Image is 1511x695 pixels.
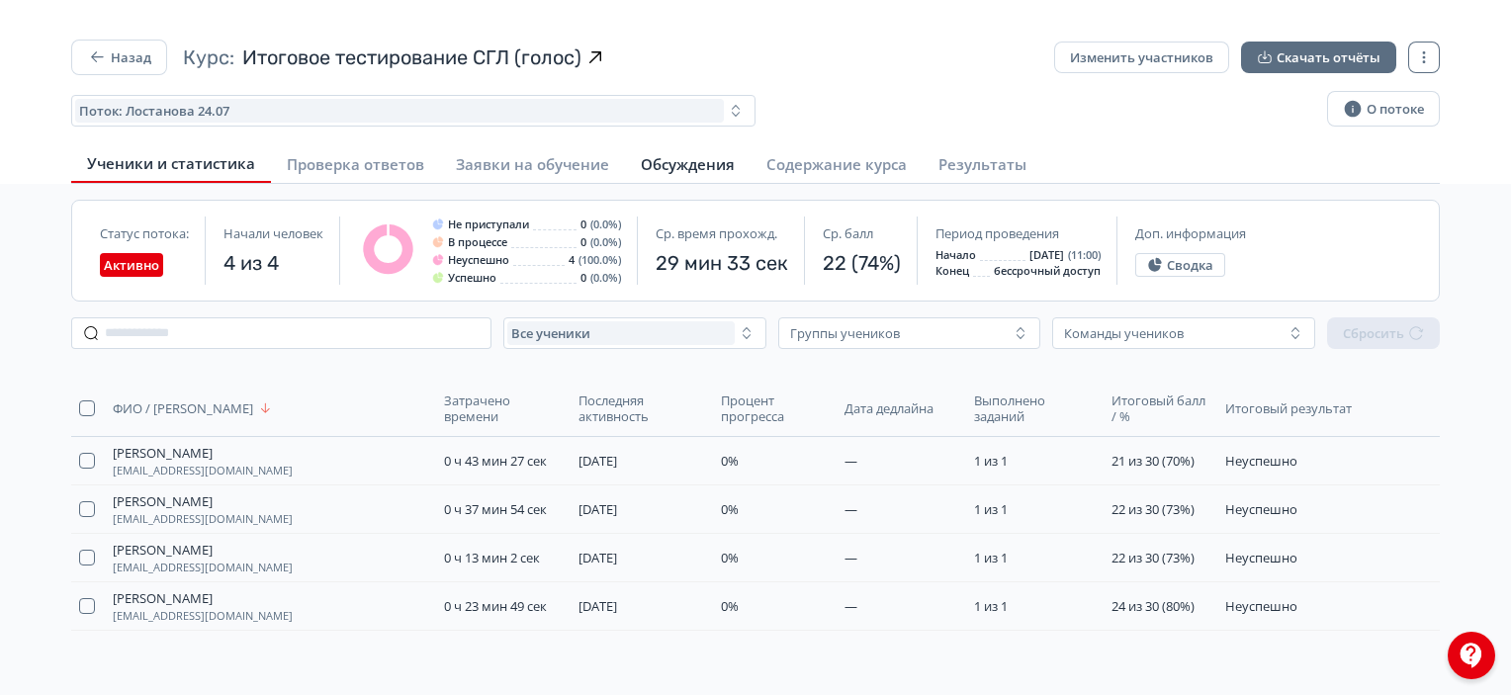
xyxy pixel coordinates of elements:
span: [EMAIL_ADDRESS][DOMAIN_NAME] [113,610,293,622]
button: Итоговый балл / % [1111,389,1209,428]
button: Последняя активность [578,389,704,428]
div: Группы учеников [790,325,900,341]
span: Процент прогресса [721,392,825,424]
span: 0 [580,272,586,284]
span: [EMAIL_ADDRESS][DOMAIN_NAME] [113,562,293,573]
div: Команды учеников [1064,325,1184,341]
span: [EMAIL_ADDRESS][DOMAIN_NAME] [113,465,293,477]
span: Ср. балл [823,225,873,241]
span: — [844,500,857,518]
span: Активно [104,257,159,273]
span: [EMAIL_ADDRESS][DOMAIN_NAME] [113,513,293,525]
span: [DATE] [578,452,617,470]
span: — [844,597,857,615]
span: 22 из 30 (73%) [1111,549,1195,566]
span: 4 [569,254,575,266]
span: 22 из 30 (73%) [1111,500,1195,518]
span: 4 из 4 [223,249,323,277]
span: 0% [721,549,739,566]
span: Не приступали [448,218,529,230]
span: 0 ч 37 мин 54 сек [444,500,547,518]
button: Скачать отчёты [1241,42,1396,73]
span: Неуспешно [448,254,509,266]
span: 0% [721,452,739,470]
span: [DATE] [578,500,617,518]
span: Курс: [183,43,234,71]
span: 0 [580,218,586,230]
span: Итоговый балл / % [1111,392,1205,424]
span: Доп. информация [1135,225,1246,241]
span: Сводка [1167,257,1213,273]
button: О потоке [1327,91,1440,127]
span: 1 из 1 [974,597,1008,615]
span: [DATE] [578,549,617,566]
span: 0 ч 43 мин 27 сек [444,452,547,470]
span: Проверка ответов [287,154,424,174]
span: 1 из 1 [974,452,1008,470]
span: Неуспешно [1225,500,1297,518]
span: [PERSON_NAME] [113,493,213,509]
span: бессрочный доступ [994,265,1101,277]
span: [DATE] [578,597,617,615]
button: [PERSON_NAME][EMAIL_ADDRESS][DOMAIN_NAME] [113,590,293,622]
button: Процент прогресса [721,389,829,428]
span: Начали человек [223,225,323,241]
span: 22 (74%) [823,249,901,277]
span: Последняя активность [578,392,700,424]
span: ФИО / [PERSON_NAME] [113,400,253,416]
button: Сводка [1135,253,1225,277]
span: Конец [935,265,969,277]
span: 24 из 30 (80%) [1111,597,1195,615]
span: (100.0%) [578,254,621,266]
span: [PERSON_NAME] [113,445,213,461]
span: Итоговое тестирование СГЛ (голос) [242,43,581,71]
span: Успешно [448,272,496,284]
span: Начало [935,249,976,261]
span: 1 из 1 [974,549,1008,566]
button: [PERSON_NAME][EMAIL_ADDRESS][DOMAIN_NAME] [113,542,293,573]
span: Поток: Лостанова 24.07 [79,103,229,119]
span: (0.0%) [590,272,621,284]
span: 1 из 1 [974,500,1008,518]
button: Группы учеников [778,317,1041,349]
span: Обсуждения [641,154,735,174]
span: — [844,452,857,470]
span: Результаты [938,154,1026,174]
button: Сбросить [1327,317,1440,349]
span: Заявки на обучение [456,154,609,174]
button: Команды учеников [1052,317,1315,349]
button: Затрачено времени [444,389,564,428]
span: 21 из 30 (70%) [1111,452,1195,470]
span: [PERSON_NAME] [113,590,213,606]
span: (11:00) [1068,249,1101,261]
span: Ср. время прохожд. [656,225,777,241]
span: [DATE] [1029,249,1064,261]
span: 0 ч 13 мин 2 сек [444,549,540,566]
span: Статус потока: [100,225,189,241]
button: Поток: Лостанова 24.07 [71,95,755,127]
span: Неуспешно [1225,597,1297,615]
span: Неуспешно [1225,452,1297,470]
span: В процессе [448,236,507,248]
button: Выполнено заданий [974,389,1095,428]
span: 0 ч 23 мин 49 сек [444,597,547,615]
span: — [844,549,857,566]
button: [PERSON_NAME][EMAIL_ADDRESS][DOMAIN_NAME] [113,445,293,477]
span: Дата дедлайна [844,400,933,416]
span: Итоговый результат [1225,400,1369,416]
button: [PERSON_NAME][EMAIL_ADDRESS][DOMAIN_NAME] [113,493,293,525]
span: 0 [580,236,586,248]
button: ФИО / [PERSON_NAME] [113,396,277,420]
span: Период проведения [935,225,1059,241]
span: Неуспешно [1225,549,1297,566]
button: Назад [71,40,167,75]
span: Все ученики [511,325,590,341]
span: Выполнено заданий [974,392,1091,424]
span: 0% [721,500,739,518]
span: 29 мин 33 сек [656,249,788,277]
span: Ученики и статистика [87,153,255,173]
span: Содержание курса [766,154,907,174]
span: (0.0%) [590,218,621,230]
span: Затрачено времени [444,392,560,424]
button: Изменить участников [1054,42,1229,73]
